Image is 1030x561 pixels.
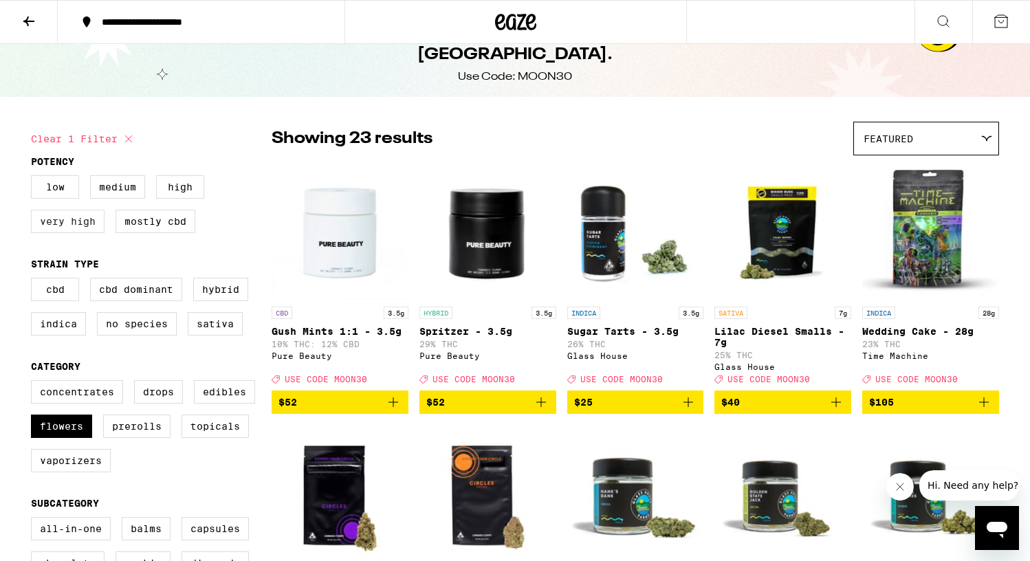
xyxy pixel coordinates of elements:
span: $105 [869,397,894,408]
span: USE CODE MOON30 [432,375,515,384]
div: Time Machine [862,351,999,360]
a: Open page for Lilac Diesel Smalls - 7g from Glass House [714,162,851,390]
div: Pure Beauty [272,351,408,360]
p: INDICA [567,307,600,319]
label: All-In-One [31,517,111,540]
label: Edibles [194,380,255,404]
div: Glass House [567,351,704,360]
label: CBD Dominant [90,278,182,301]
iframe: Button to launch messaging window [975,506,1019,550]
img: Glass House - Sugar Tarts - 3.5g [567,162,704,300]
legend: Strain Type [31,258,99,269]
label: Indica [31,312,86,335]
p: 23% THC [862,340,999,349]
legend: Subcategory [31,498,99,509]
span: USE CODE MOON30 [285,375,367,384]
legend: Category [31,361,80,372]
img: Time Machine - Wedding Cake - 28g [862,162,999,300]
p: 7g [835,307,851,319]
p: Gush Mints 1:1 - 3.5g [272,326,408,337]
p: SATIVA [714,307,747,319]
label: No Species [97,312,177,335]
label: Balms [122,517,171,540]
span: USE CODE MOON30 [727,375,810,384]
label: Prerolls [103,415,171,438]
label: Medium [90,175,145,199]
label: Topicals [182,415,249,438]
button: Clear 1 filter [31,122,137,156]
label: Capsules [182,517,249,540]
label: Very High [31,210,105,233]
p: CBD [272,307,292,319]
button: Add to bag [714,390,851,414]
span: $25 [574,397,593,408]
p: HYBRID [419,307,452,319]
img: Glass House - Lilac Diesel Smalls - 7g [714,162,851,300]
p: 3.5g [679,307,703,319]
div: Use Code: MOON30 [458,69,572,85]
button: Add to bag [862,390,999,414]
label: Flowers [31,415,92,438]
label: Mostly CBD [116,210,195,233]
span: $52 [426,397,445,408]
p: Wedding Cake - 28g [862,326,999,337]
label: Drops [134,380,183,404]
iframe: Close message [886,473,914,500]
button: Add to bag [567,390,704,414]
p: 3.5g [384,307,408,319]
p: Showing 23 results [272,127,432,151]
a: Open page for Spritzer - 3.5g from Pure Beauty [419,162,556,390]
span: $52 [278,397,297,408]
iframe: Message from company [919,470,1019,500]
p: 25% THC [714,351,851,360]
legend: Potency [31,156,74,167]
label: Concentrates [31,380,123,404]
p: Sugar Tarts - 3.5g [567,326,704,337]
span: Featured [864,133,913,144]
label: Hybrid [193,278,248,301]
label: Low [31,175,79,199]
label: Sativa [188,312,243,335]
p: Lilac Diesel Smalls - 7g [714,326,851,348]
a: Open page for Gush Mints 1:1 - 3.5g from Pure Beauty [272,162,408,390]
p: 3.5g [532,307,556,319]
p: 28g [978,307,999,319]
label: Vaporizers [31,449,111,472]
p: 10% THC: 12% CBD [272,340,408,349]
button: Add to bag [272,390,408,414]
label: High [156,175,204,199]
p: Spritzer - 3.5g [419,326,556,337]
p: 26% THC [567,340,704,349]
span: $40 [721,397,740,408]
label: CBD [31,278,79,301]
p: 29% THC [419,340,556,349]
img: Pure Beauty - Spritzer - 3.5g [419,162,556,300]
div: Pure Beauty [419,351,556,360]
span: USE CODE MOON30 [580,375,663,384]
a: Open page for Wedding Cake - 28g from Time Machine [862,162,999,390]
a: Open page for Sugar Tarts - 3.5g from Glass House [567,162,704,390]
img: Pure Beauty - Gush Mints 1:1 - 3.5g [272,162,408,300]
span: USE CODE MOON30 [875,375,958,384]
p: INDICA [862,307,895,319]
button: Add to bag [419,390,556,414]
div: Glass House [714,362,851,371]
